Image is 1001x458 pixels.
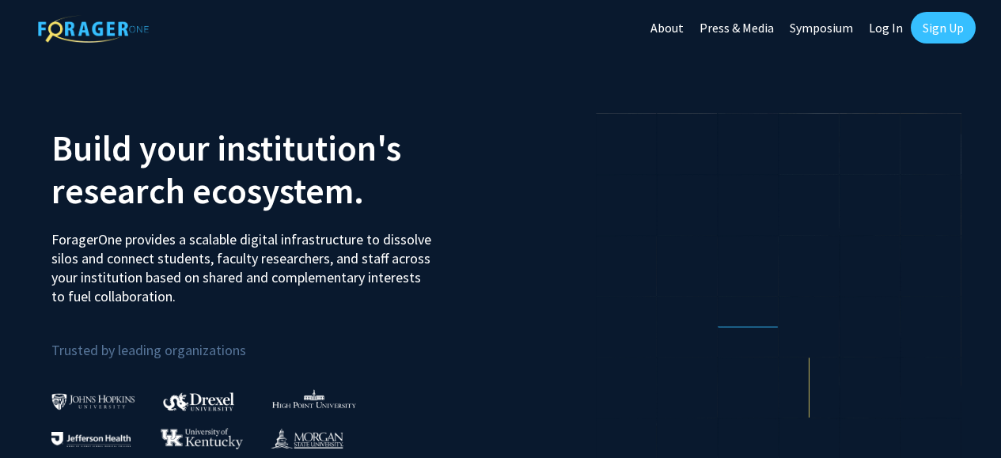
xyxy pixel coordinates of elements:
img: Thomas Jefferson University [51,432,131,447]
img: High Point University [272,389,356,408]
img: Morgan State University [271,428,343,449]
h2: Build your institution's research ecosystem. [51,127,489,212]
img: University of Kentucky [161,428,243,449]
img: Johns Hopkins University [51,393,135,410]
img: ForagerOne Logo [38,15,149,43]
p: ForagerOne provides a scalable digital infrastructure to dissolve silos and connect students, fac... [51,218,436,306]
p: Trusted by leading organizations [51,319,489,362]
a: Sign Up [911,12,976,44]
img: Drexel University [163,392,234,411]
